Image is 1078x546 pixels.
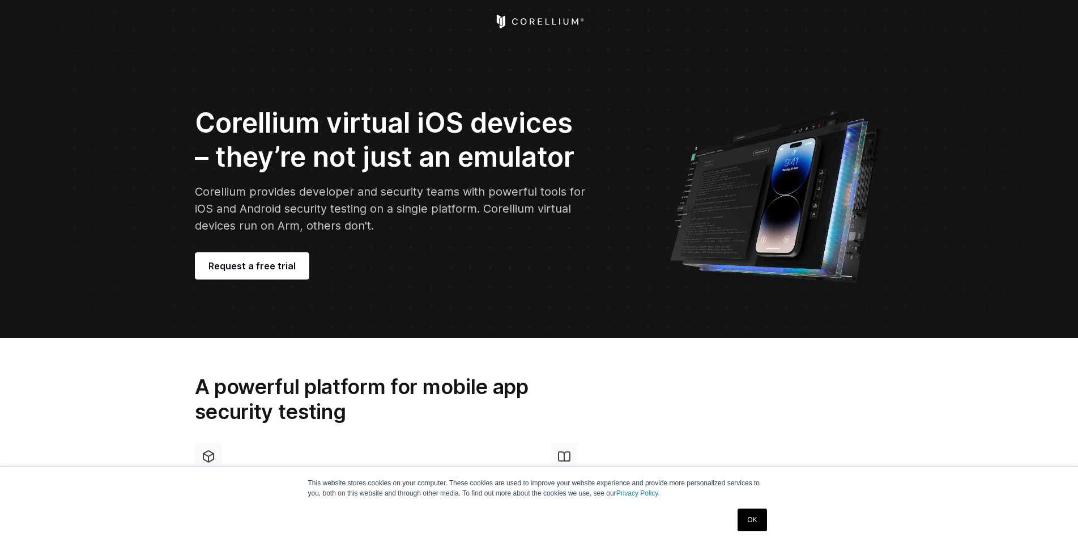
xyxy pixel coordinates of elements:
[669,102,884,283] img: Corellium UI
[308,478,770,498] p: This website stores cookies on your computer. These cookies are used to improve your website expe...
[738,509,766,531] a: OK
[195,106,590,174] h2: Corellium virtual iOS devices – they’re not just an emulator
[208,259,296,273] span: Request a free trial
[195,252,309,280] a: Request a free trial
[195,183,590,234] p: Corellium provides developer and security teams with powerful tools for iOS and Android security ...
[616,489,660,497] a: Privacy Policy.
[195,374,581,425] h2: A powerful platform for mobile app security testing
[494,15,584,28] a: Corellium Home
